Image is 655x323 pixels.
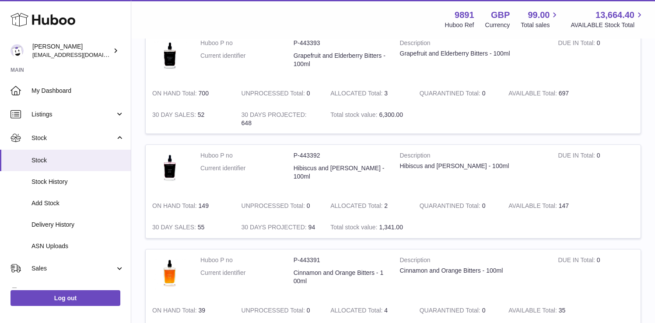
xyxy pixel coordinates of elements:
strong: AVAILABLE Total [508,202,558,211]
div: Grapefruit and Elderberry Bitters - 100ml [400,49,545,58]
td: 0 [235,83,324,104]
strong: ON HAND Total [152,307,199,316]
a: 13,664.40 AVAILABLE Stock Total [571,9,644,29]
span: AVAILABLE Stock Total [571,21,644,29]
span: My Dashboard [32,87,124,95]
strong: QUARANTINED Total [420,307,482,316]
img: product image [152,256,187,291]
strong: ALLOCATED Total [330,202,384,211]
td: 94 [235,217,324,238]
div: Currency [485,21,510,29]
dd: Grapefruit and Elderberry Bitters - 100ml [294,52,387,68]
div: Cinnamon and Orange Bitters - 100ml [400,267,545,275]
td: 700 [146,83,235,104]
strong: UNPROCESSED Total [242,90,307,99]
td: 0 [551,32,641,83]
strong: DUE IN Total [558,256,596,266]
strong: Description [400,39,545,49]
span: Sales [32,264,115,273]
strong: Description [400,256,545,267]
div: [PERSON_NAME] [32,42,111,59]
strong: 30 DAYS PROJECTED [242,224,308,233]
strong: Total stock value [330,224,379,233]
td: 2 [324,195,413,217]
strong: Description [400,151,545,162]
td: 0 [235,195,324,217]
dt: Huboo P no [200,151,294,160]
strong: UNPROCESSED Total [242,307,307,316]
strong: ALLOCATED Total [330,307,384,316]
span: Add Stock [32,199,124,207]
a: Log out [11,290,120,306]
dd: Hibiscus and [PERSON_NAME] - 100ml [294,164,387,181]
img: product image [152,151,187,186]
span: Stock [32,156,124,165]
strong: AVAILABLE Total [508,307,558,316]
strong: DUE IN Total [558,152,596,161]
td: 4 [324,300,413,321]
span: 0 [482,202,486,209]
strong: DUE IN Total [558,39,596,49]
strong: ON HAND Total [152,90,199,99]
td: 35 [502,300,591,321]
span: Stock [32,134,115,142]
strong: QUARANTINED Total [420,202,482,211]
dd: P-443393 [294,39,387,47]
span: [EMAIL_ADDRESS][DOMAIN_NAME] [32,51,129,58]
dt: Current identifier [200,269,294,285]
strong: GBP [491,9,510,21]
td: 0 [551,249,641,300]
span: 0 [482,90,486,97]
img: product image [152,39,187,74]
dt: Current identifier [200,164,294,181]
img: ro@thebitterclub.co.uk [11,44,24,57]
dd: P-443392 [294,151,387,160]
div: Hibiscus and [PERSON_NAME] - 100ml [400,162,545,170]
strong: 30 DAYS PROJECTED [242,111,307,120]
td: 52 [146,104,235,134]
td: 55 [146,217,235,238]
span: 13,664.40 [595,9,634,21]
strong: 30 DAY SALES [152,224,198,233]
dt: Huboo P no [200,39,294,47]
td: 149 [146,195,235,217]
a: 99.00 Total sales [521,9,560,29]
strong: UNPROCESSED Total [242,202,307,211]
dt: Huboo P no [200,256,294,264]
span: 6,300.00 [379,111,403,118]
td: 0 [235,300,324,321]
strong: ON HAND Total [152,202,199,211]
td: 3 [324,83,413,104]
td: 0 [551,145,641,195]
span: Listings [32,110,115,119]
strong: 9891 [455,9,474,21]
span: Delivery History [32,221,124,229]
span: 1,341.00 [379,224,403,231]
td: 39 [146,300,235,321]
strong: Total stock value [330,111,379,120]
span: Stock History [32,178,124,186]
dd: P-443391 [294,256,387,264]
td: 697 [502,83,591,104]
span: ASN Uploads [32,242,124,250]
strong: QUARANTINED Total [420,90,482,99]
strong: ALLOCATED Total [330,90,384,99]
td: 648 [235,104,324,134]
span: Total sales [521,21,560,29]
span: 99.00 [528,9,550,21]
dd: Cinnamon and Orange Bitters - 100ml [294,269,387,285]
strong: AVAILABLE Total [508,90,558,99]
div: Huboo Ref [445,21,474,29]
td: 147 [502,195,591,217]
span: 0 [482,307,486,314]
dt: Current identifier [200,52,294,68]
strong: 30 DAY SALES [152,111,198,120]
